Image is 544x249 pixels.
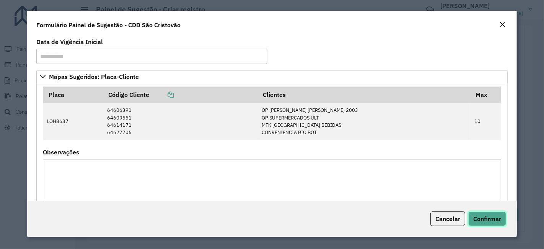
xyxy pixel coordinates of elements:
th: Clientes [257,87,470,103]
div: Mapas Sugeridos: Placa-Cliente [36,83,508,234]
h4: Formulário Painel de Sugestão - CDD São Cristovão [36,20,181,29]
td: LOH8637 [43,103,103,140]
label: Data de Vigência Inicial [36,37,103,46]
td: OP [PERSON_NAME] [PERSON_NAME] 2003 OP SUPERMERCADOS ULT MFK [GEOGRAPHIC_DATA] BEBIDAS CONVENIENC... [257,103,470,140]
span: Confirmar [473,215,501,223]
th: Placa [43,87,103,103]
em: Fechar [499,21,505,28]
th: Código Cliente [103,87,257,103]
span: Cancelar [435,215,460,223]
button: Close [497,20,508,30]
td: 10 [470,103,501,140]
label: Observações [43,147,79,157]
a: Copiar [149,91,174,98]
button: Cancelar [430,211,465,226]
span: Mapas Sugeridos: Placa-Cliente [49,74,139,80]
a: Mapas Sugeridos: Placa-Cliente [36,70,508,83]
button: Confirmar [468,211,506,226]
th: Max [470,87,501,103]
td: 64606391 64609551 64614171 64627706 [103,103,257,140]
